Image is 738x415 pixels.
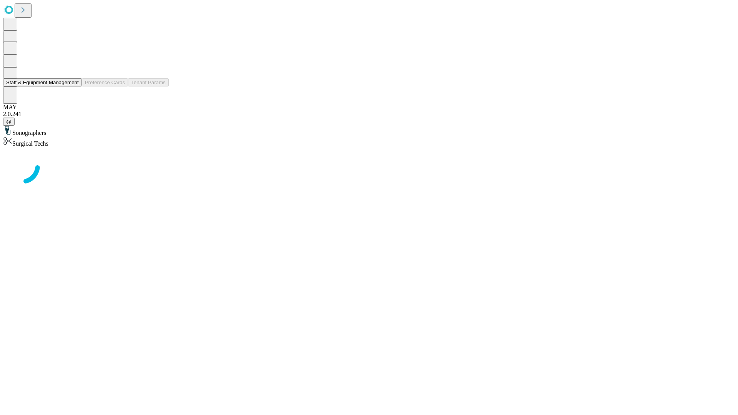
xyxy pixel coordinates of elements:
[82,78,128,86] button: Preference Cards
[6,119,12,124] span: @
[3,136,735,147] div: Surgical Techs
[3,118,15,126] button: @
[128,78,169,86] button: Tenant Params
[3,111,735,118] div: 2.0.241
[3,104,735,111] div: MAY
[3,78,82,86] button: Staff & Equipment Management
[3,126,735,136] div: Sonographers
